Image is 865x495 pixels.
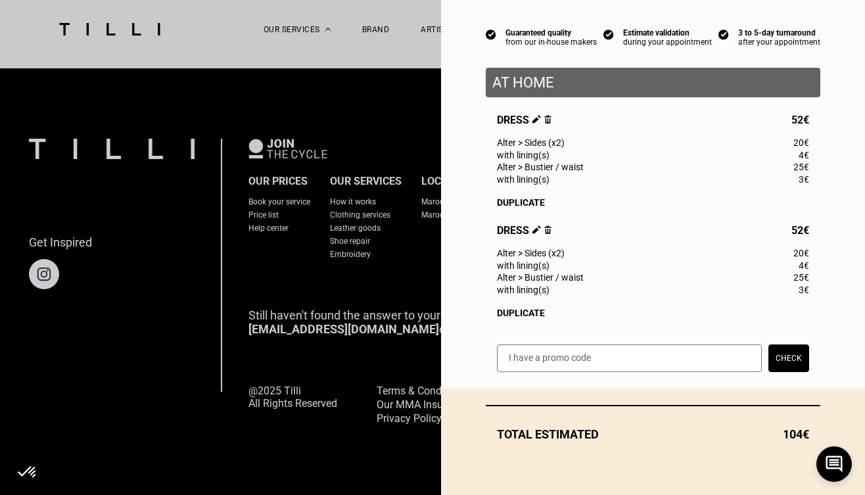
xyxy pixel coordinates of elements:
[623,28,712,37] div: Estimate validation
[532,115,541,124] img: Edit
[623,37,712,47] div: during your appointment
[505,37,597,47] div: from our in-house makers
[497,114,551,126] span: Dress
[793,272,809,283] span: 25€
[497,260,549,271] span: with lining(s)
[497,285,549,295] span: with lining(s)
[738,37,820,47] div: after your appointment
[791,114,809,126] span: 52€
[799,150,809,160] span: 4€
[718,28,729,40] img: icon list info
[738,28,820,37] div: 3 to 5-day turnaround
[497,150,549,160] span: with lining(s)
[532,225,541,234] img: Edit
[793,248,809,258] span: 20€
[497,248,565,258] span: Alter > Sides (x2)
[793,162,809,172] span: 25€
[486,427,820,441] div: Total estimated
[799,260,809,271] span: 4€
[497,174,549,185] span: with lining(s)
[497,272,584,283] span: Alter > Bustier / waist
[497,162,584,172] span: Alter > Bustier / waist
[799,285,809,295] span: 3€
[793,137,809,148] span: 20€
[497,344,762,372] input: I have a promo code
[544,115,551,124] img: Delete
[799,174,809,185] span: 3€
[486,28,496,40] img: icon list info
[791,224,809,237] span: 52€
[497,197,809,208] div: Duplicate
[603,28,614,40] img: icon list info
[505,28,597,37] div: Guaranteed quality
[768,344,809,372] button: Check
[497,308,809,318] div: Duplicate
[497,137,565,148] span: Alter > Sides (x2)
[492,74,814,91] p: At home
[783,427,809,441] span: 104€
[497,224,551,237] span: Dress
[544,225,551,234] img: Delete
